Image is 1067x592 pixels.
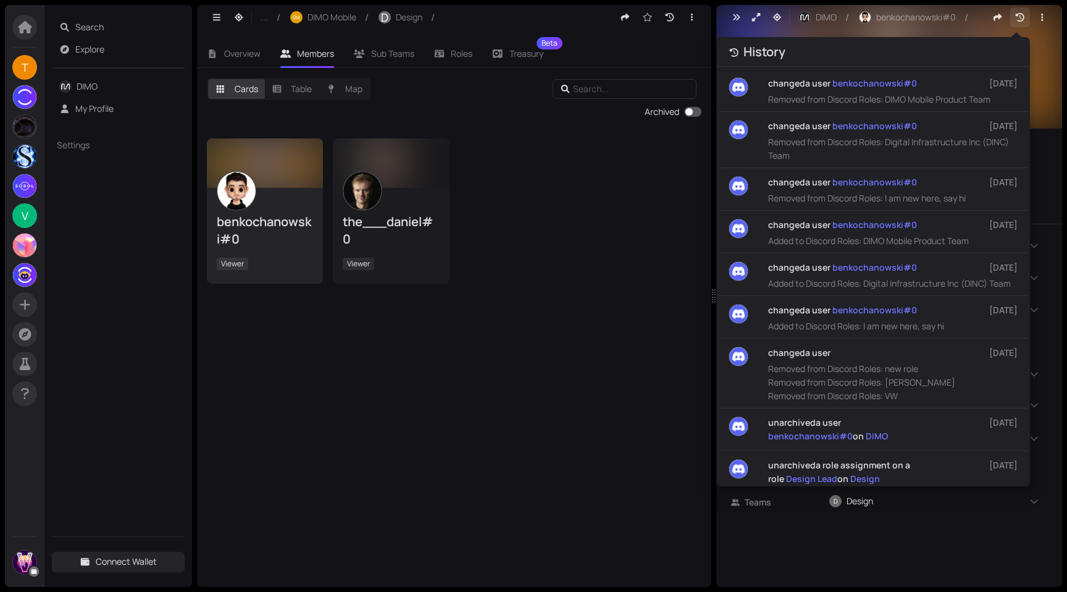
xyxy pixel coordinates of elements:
[729,417,748,436] img: discord.png
[768,416,928,443] div: unarchived a user on
[768,319,1018,333] div: Added to Discord Roles: I am new here, say hi
[938,416,1018,443] div: [DATE]
[729,347,748,366] img: discord.png
[729,262,748,281] img: discord.png
[938,119,1018,133] div: [DATE]
[938,303,1018,317] div: [DATE]
[729,219,748,238] img: discord.png
[729,121,748,139] img: discord.png
[768,376,1018,389] div: Removed from Discord Roles: [PERSON_NAME]
[768,389,1018,403] div: Removed from Discord Roles: VW
[768,218,928,232] div: changed a user
[743,43,785,61] div: History
[938,218,1018,232] div: [DATE]
[768,93,1018,106] div: Removed from Discord Roles: DIMO Mobile Product Team
[768,261,928,274] div: changed a user
[768,346,928,360] div: changed a user
[768,119,928,133] div: changed a user
[938,77,1018,90] div: [DATE]
[768,192,1018,205] div: Removed from Discord Roles: I am new here, say hi
[729,78,748,96] img: discord.png
[938,175,1018,189] div: [DATE]
[768,459,928,486] div: unarchived a role assignment on a role on
[768,175,928,189] div: changed a user
[768,303,928,317] div: changed a user
[729,177,748,195] img: discord.png
[768,77,928,90] div: changed a user
[938,261,1018,274] div: [DATE]
[768,362,1018,376] div: Removed from Discord Roles: new role
[768,135,1018,163] div: Removed from Discord Roles: Digital Infrastructure Inc (DINC) Team
[729,305,748,323] img: discord.png
[938,459,1018,486] div: [DATE]
[768,234,1018,248] div: Added to Discord Roles: DIMO Mobile Product Team
[768,277,1018,290] div: Added to Discord Roles: Digital Infrastructure Inc (DINC) Team
[938,346,1018,360] div: [DATE]
[729,460,748,478] img: discord.png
